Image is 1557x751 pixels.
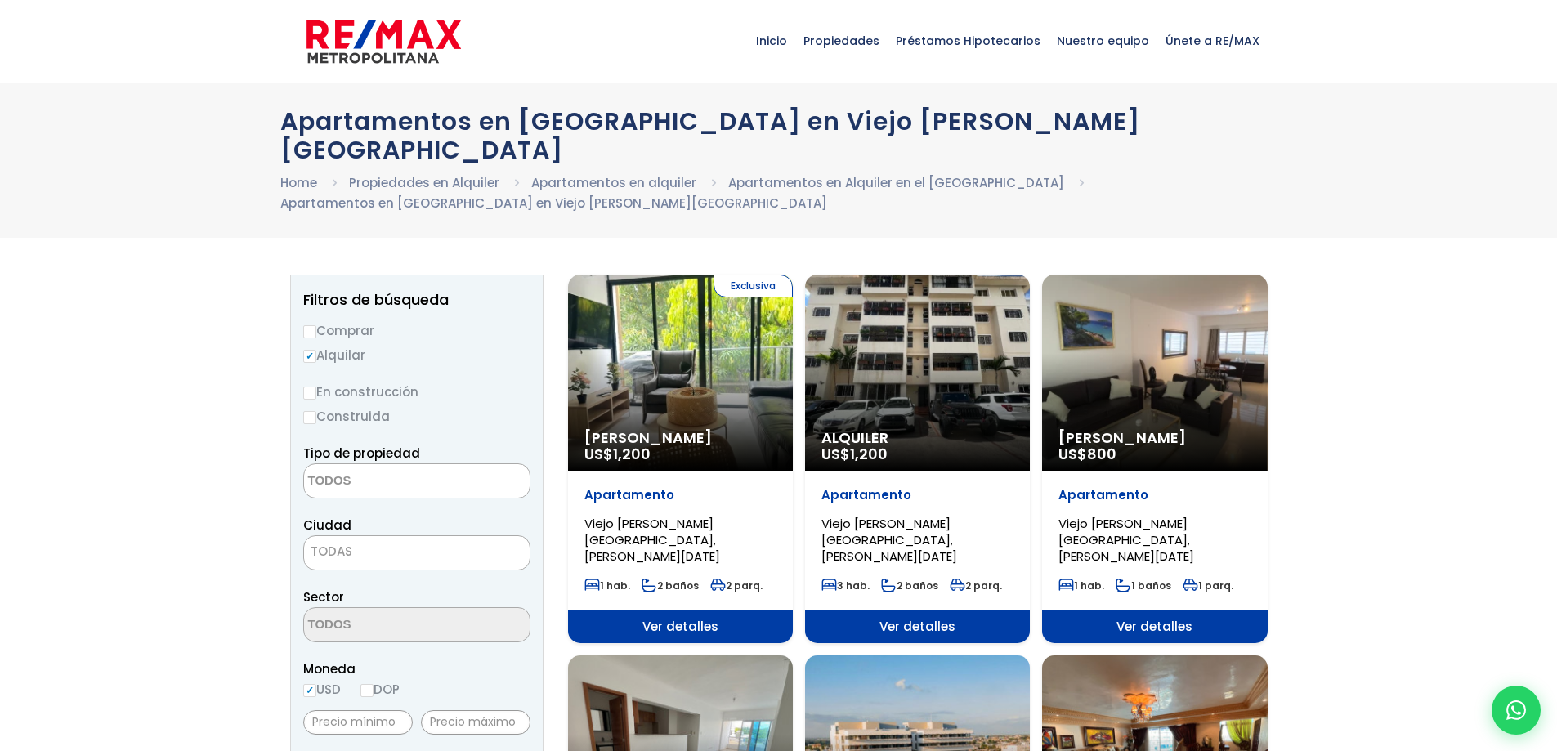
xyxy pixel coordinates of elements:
[642,579,699,592] span: 2 baños
[821,515,957,565] span: Viejo [PERSON_NAME][GEOGRAPHIC_DATA], [PERSON_NAME][DATE]
[304,464,463,499] textarea: Search
[280,174,317,191] a: Home
[950,579,1002,592] span: 2 parq.
[795,16,888,65] span: Propiedades
[613,444,651,464] span: 1,200
[584,444,651,464] span: US$
[1058,444,1116,464] span: US$
[303,387,316,400] input: En construcción
[303,411,316,424] input: Construida
[360,679,400,700] label: DOP
[1183,579,1233,592] span: 1 parq.
[303,345,530,365] label: Alquilar
[714,275,793,297] span: Exclusiva
[821,487,1013,503] p: Apartamento
[584,515,720,565] span: Viejo [PERSON_NAME][GEOGRAPHIC_DATA], [PERSON_NAME][DATE]
[303,445,420,462] span: Tipo de propiedad
[584,430,776,446] span: [PERSON_NAME]
[303,659,530,679] span: Moneda
[821,430,1013,446] span: Alquiler
[280,193,827,213] li: Apartamentos en [GEOGRAPHIC_DATA] en Viejo [PERSON_NAME][GEOGRAPHIC_DATA]
[568,610,793,643] span: Ver detalles
[280,107,1277,164] h1: Apartamentos en [GEOGRAPHIC_DATA] en Viejo [PERSON_NAME][GEOGRAPHIC_DATA]
[805,275,1030,643] a: Alquiler US$1,200 Apartamento Viejo [PERSON_NAME][GEOGRAPHIC_DATA], [PERSON_NAME][DATE] 3 hab. 2 ...
[303,325,316,338] input: Comprar
[303,588,344,606] span: Sector
[303,292,530,308] h2: Filtros de búsqueda
[881,579,938,592] span: 2 baños
[311,543,352,560] span: TODAS
[821,579,870,592] span: 3 hab.
[1049,16,1157,65] span: Nuestro equipo
[728,174,1064,191] a: Apartamentos en Alquiler en el [GEOGRAPHIC_DATA]
[584,487,776,503] p: Apartamento
[568,275,793,643] a: Exclusiva [PERSON_NAME] US$1,200 Apartamento Viejo [PERSON_NAME][GEOGRAPHIC_DATA], [PERSON_NAME][...
[1042,275,1267,643] a: [PERSON_NAME] US$800 Apartamento Viejo [PERSON_NAME][GEOGRAPHIC_DATA], [PERSON_NAME][DATE] 1 hab....
[1116,579,1171,592] span: 1 baños
[1058,430,1251,446] span: [PERSON_NAME]
[303,516,351,534] span: Ciudad
[1087,444,1116,464] span: 800
[1157,16,1268,65] span: Únete a RE/MAX
[303,406,530,427] label: Construida
[748,16,795,65] span: Inicio
[584,579,630,592] span: 1 hab.
[531,174,696,191] a: Apartamentos en alquiler
[303,679,341,700] label: USD
[303,710,413,735] input: Precio mínimo
[303,382,530,402] label: En construcción
[888,16,1049,65] span: Préstamos Hipotecarios
[1058,487,1251,503] p: Apartamento
[710,579,763,592] span: 2 parq.
[1058,515,1194,565] span: Viejo [PERSON_NAME][GEOGRAPHIC_DATA], [PERSON_NAME][DATE]
[304,540,530,563] span: TODAS
[805,610,1030,643] span: Ver detalles
[821,444,888,464] span: US$
[303,535,530,570] span: TODAS
[1042,610,1267,643] span: Ver detalles
[303,320,530,341] label: Comprar
[850,444,888,464] span: 1,200
[360,684,374,697] input: DOP
[303,350,316,363] input: Alquilar
[1058,579,1104,592] span: 1 hab.
[421,710,530,735] input: Precio máximo
[349,174,499,191] a: Propiedades en Alquiler
[306,17,461,66] img: remax-metropolitana-logo
[303,684,316,697] input: USD
[304,608,463,643] textarea: Search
